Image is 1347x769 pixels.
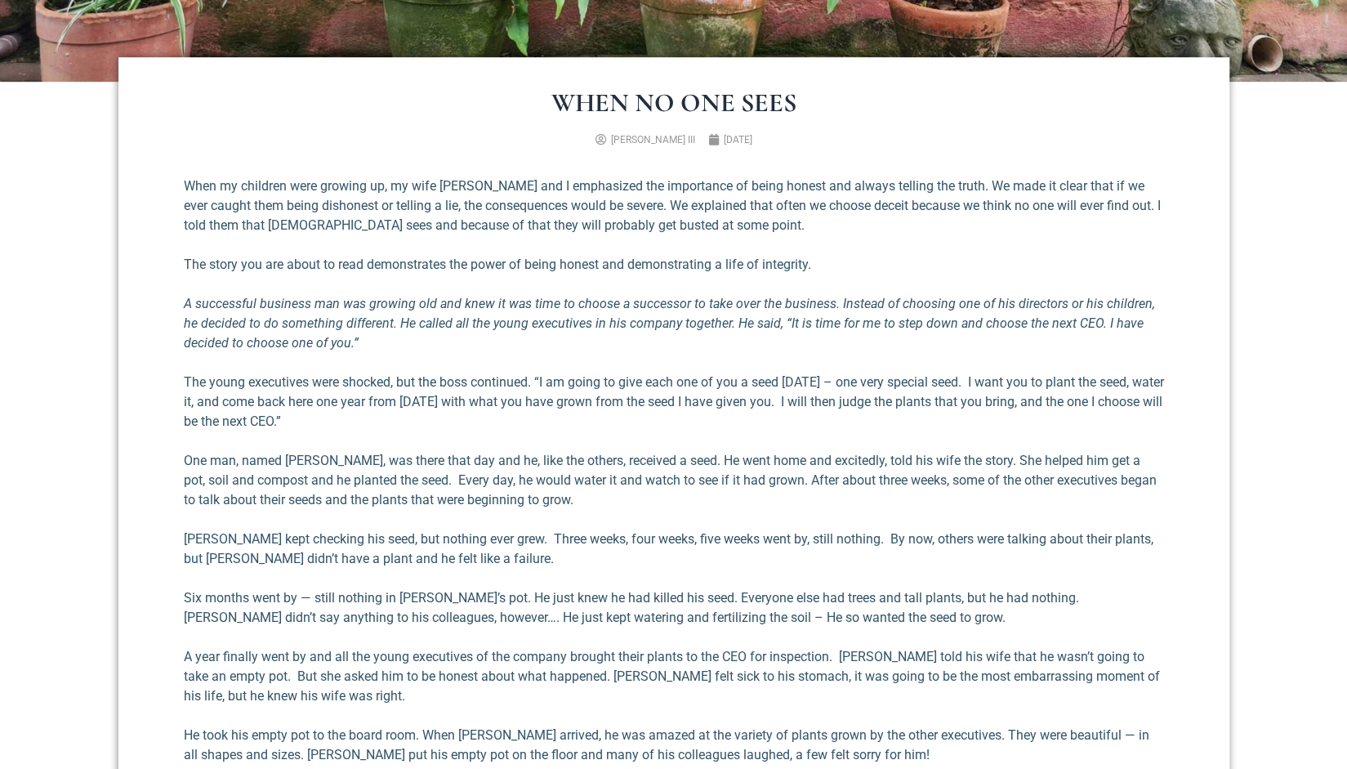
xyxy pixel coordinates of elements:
[708,132,752,147] a: [DATE]
[184,451,1164,510] p: One man, named [PERSON_NAME], was there that day and he, like the others, received a seed. He wen...
[184,726,1164,765] p: He took his empty pot to the board room. When [PERSON_NAME] arrived, he was amazed at the variety...
[184,530,1164,569] p: [PERSON_NAME] kept checking his seed, but nothing ever grew. Three weeks, four weeks, five weeks ...
[184,588,1164,628] p: Six months went by — still nothing in [PERSON_NAME]’s pot. He just knew he had killed his seed. E...
[724,134,752,145] time: [DATE]
[611,134,695,145] span: [PERSON_NAME] III
[184,90,1164,116] h1: When No One Sees
[184,177,1164,235] p: When my children were growing up, my wife [PERSON_NAME] and I emphasized the importance of being ...
[184,373,1164,431] p: The young executives were shocked, but the boss continued. “I am going to give each one of you a ...
[184,255,1164,275] p: The story you are about to read demonstrates the power of being honest and demonstrating a life o...
[184,296,1155,351] em: A successful business man was growing old and knew it was time to choose a successor to take over...
[184,647,1164,706] p: A year finally went by and all the young executives of the company brought their plants to the CE...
